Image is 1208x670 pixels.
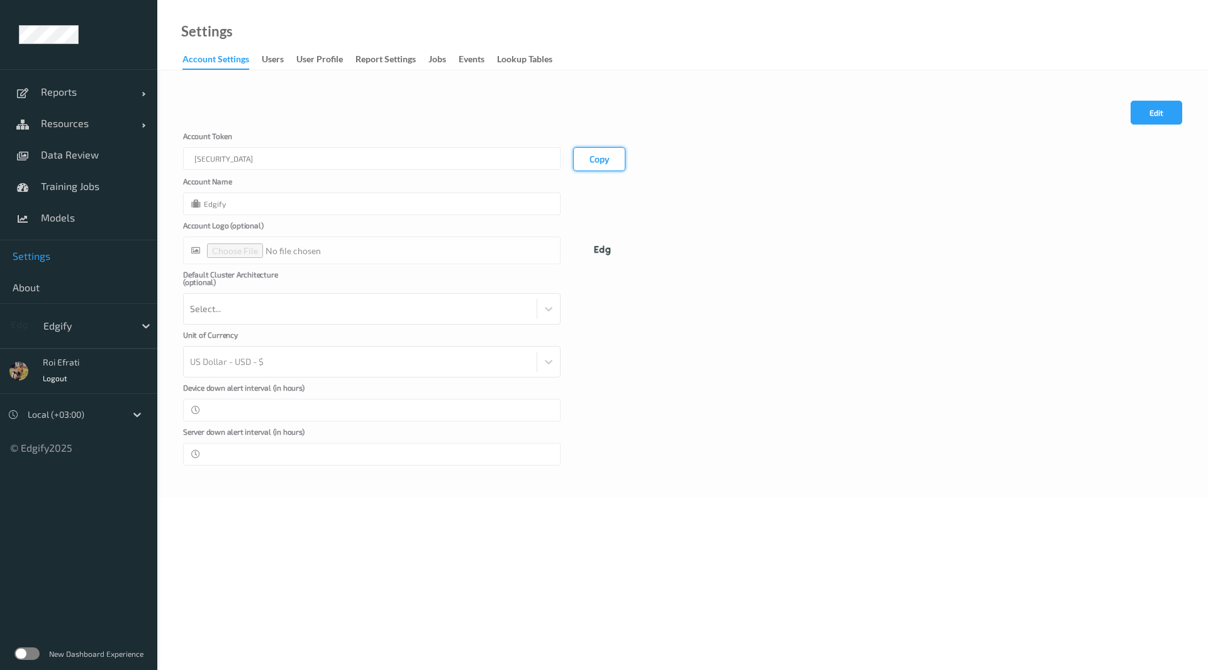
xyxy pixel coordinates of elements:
label: Account Token [183,132,309,147]
a: users [262,51,296,69]
a: Jobs [428,51,459,69]
button: Copy [573,147,625,171]
div: Lookup Tables [497,53,552,69]
label: Account Logo (optional) [183,221,309,237]
a: Report Settings [355,51,428,69]
a: Lookup Tables [497,51,565,69]
div: Account Settings [182,53,249,70]
a: Account Settings [182,51,262,70]
div: users [262,53,284,69]
label: Unit of Currency [183,331,309,346]
label: Device down alert interval (in hours) [183,384,309,399]
a: User Profile [296,51,355,69]
div: User Profile [296,53,343,69]
a: events [459,51,497,69]
div: Report Settings [355,53,416,69]
div: Jobs [428,53,446,69]
label: Default Cluster Architecture (optional) [183,271,309,293]
button: Edit [1131,101,1182,125]
div: events [459,53,484,69]
label: Server down alert interval (in hours) [183,428,309,443]
label: Account Name [183,177,309,193]
a: Settings [181,25,233,38]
